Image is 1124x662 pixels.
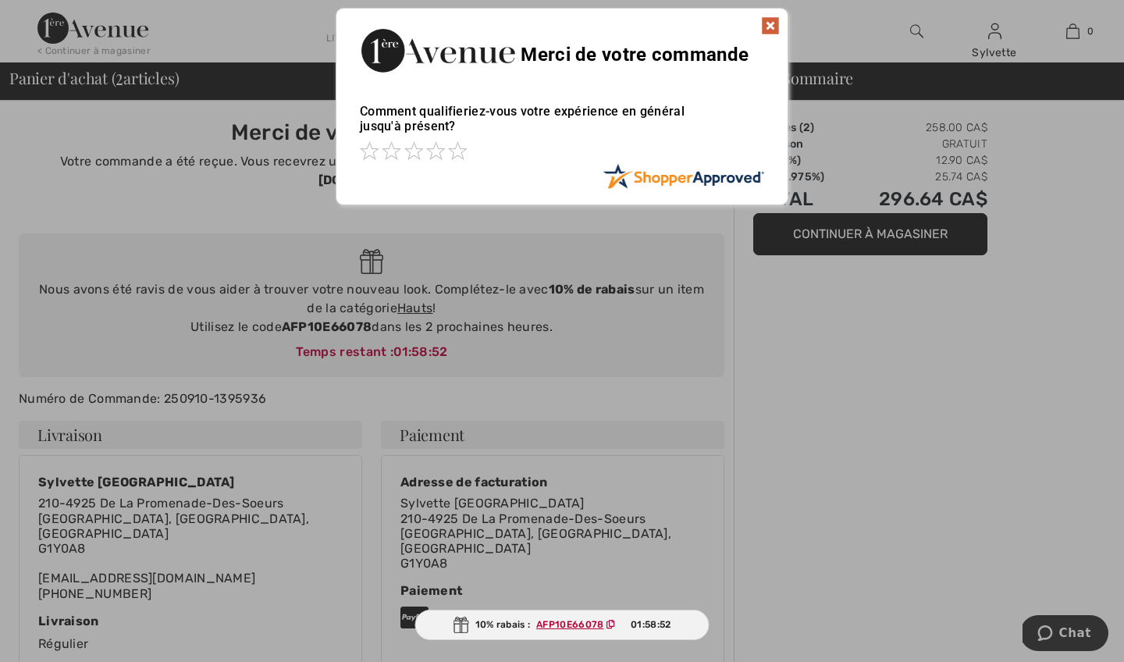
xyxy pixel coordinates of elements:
[360,24,516,77] img: Merci de votre commande
[761,16,780,35] img: x
[360,88,764,163] div: Comment qualifieriez-vous votre expérience en général jusqu'à présent?
[521,44,749,66] span: Merci de votre commande
[454,617,469,633] img: Gift.svg
[37,11,69,25] span: Chat
[415,610,710,640] div: 10% rabais :
[536,619,603,630] ins: AFP10E66078
[631,618,670,632] span: 01:58:52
